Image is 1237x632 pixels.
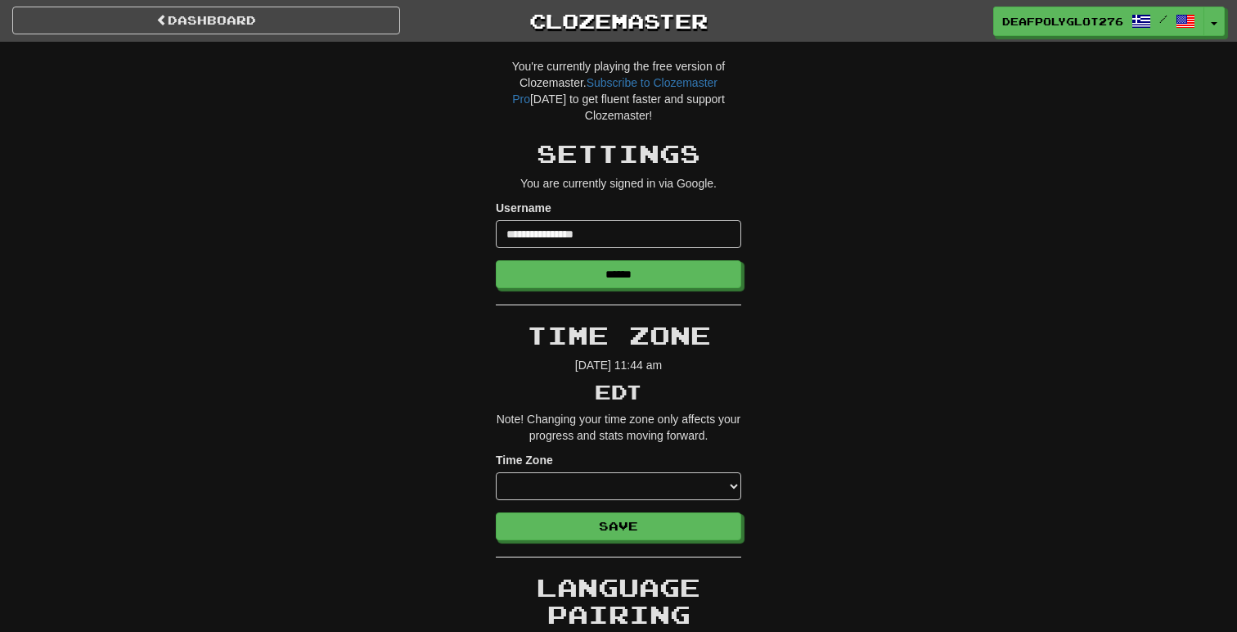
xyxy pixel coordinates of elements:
a: Clozemaster [425,7,812,35]
p: [DATE] 11:44 am [496,357,741,373]
h2: Time Zone [496,322,741,349]
span: DeafPolyglot2766 [1002,14,1123,29]
a: DeafPolyglot2766 / [993,7,1204,36]
span: / [1159,13,1167,25]
p: You are currently signed in via Google. [496,175,741,192]
h2: Settings [496,140,741,167]
button: Save [496,512,741,540]
p: Note! Changing your time zone only affects your progress and stats moving forward. [496,411,741,444]
h3: EDT [496,381,741,403]
label: Username [496,200,551,216]
p: You're currently playing the free version of Clozemaster. [DATE] to get fluent faster and support... [496,58,741,124]
a: Dashboard [12,7,400,34]
label: Time Zone [496,452,553,468]
a: Subscribe to Clozemaster Pro [512,76,717,106]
